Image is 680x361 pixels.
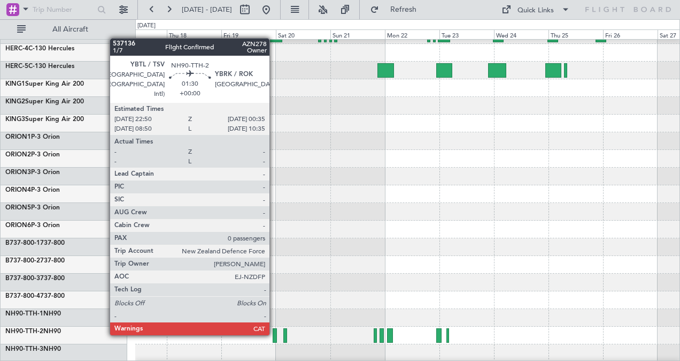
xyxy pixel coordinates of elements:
[5,116,84,123] a: KING3Super King Air 200
[548,29,603,39] div: Thu 25
[182,5,232,14] span: [DATE] - [DATE]
[5,46,74,52] a: HERC-4C-130 Hercules
[5,134,31,140] span: ORION1
[5,81,25,87] span: KING1
[385,29,439,39] div: Mon 22
[28,26,113,33] span: All Aircraft
[5,222,31,229] span: ORION6
[12,21,116,38] button: All Aircraft
[276,29,330,39] div: Sat 20
[439,29,494,39] div: Tue 23
[137,21,156,31] div: [DATE]
[5,258,40,264] span: B737-800-2
[5,328,61,335] a: NH90-TTH-2NH90
[5,116,25,123] span: KING3
[5,63,28,70] span: HERC-5
[5,258,65,264] a: B737-800-2737-800
[494,29,548,39] div: Wed 24
[5,346,61,352] a: NH90-TTH-3NH90
[5,187,60,193] a: ORION4P-3 Orion
[5,205,60,211] a: ORION5P-3 Orion
[603,29,658,39] div: Fri 26
[5,152,31,158] span: ORION2
[5,240,65,246] a: B737-800-1737-800
[5,63,74,70] a: HERC-5C-130 Hercules
[365,1,429,18] button: Refresh
[496,1,575,18] button: Quick Links
[5,134,60,140] a: ORION1P-3 Orion
[33,2,94,18] input: Trip Number
[5,346,43,352] span: NH90-TTH-3
[167,29,221,39] div: Thu 18
[381,6,426,13] span: Refresh
[113,29,167,39] div: Wed 17
[5,152,60,158] a: ORION2P-3 Orion
[5,328,43,335] span: NH90-TTH-2
[5,81,84,87] a: KING1Super King Air 200
[330,29,385,39] div: Sun 21
[5,99,25,105] span: KING2
[5,311,61,317] a: NH90-TTH-1NH90
[5,205,31,211] span: ORION5
[5,169,31,176] span: ORION3
[5,222,60,229] a: ORION6P-3 Orion
[5,311,43,317] span: NH90-TTH-1
[221,29,276,39] div: Fri 19
[5,187,31,193] span: ORION4
[5,275,65,282] a: B737-800-3737-800
[5,46,28,52] span: HERC-4
[5,240,40,246] span: B737-800-1
[5,293,65,299] a: B737-800-4737-800
[5,275,40,282] span: B737-800-3
[5,99,84,105] a: KING2Super King Air 200
[5,293,40,299] span: B737-800-4
[5,169,60,176] a: ORION3P-3 Orion
[517,5,554,16] div: Quick Links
